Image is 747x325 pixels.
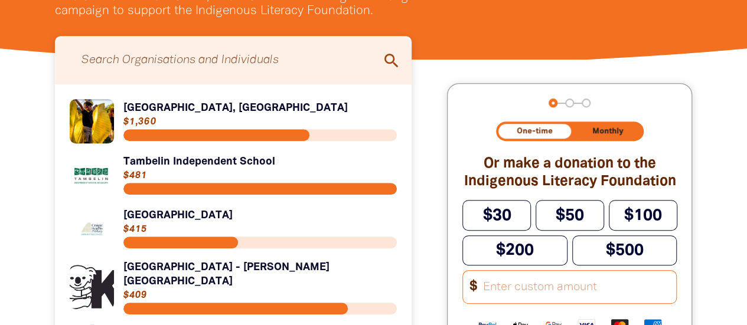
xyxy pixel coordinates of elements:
[496,122,644,141] div: Donation frequency
[565,99,574,107] button: Navigate to step 2 of 3 to enter your details
[549,99,557,107] button: Navigate to step 1 of 3 to enter your donation amount
[624,208,662,223] span: $100
[482,208,511,223] span: $30
[556,208,584,223] span: $50
[606,243,644,258] span: $500
[609,200,677,230] button: $100
[573,124,641,139] button: Monthly
[592,127,623,135] span: Monthly
[462,200,531,230] button: $30
[462,235,567,265] button: $200
[582,99,591,107] button: Navigate to step 3 of 3 to enter your payment details
[536,200,604,230] button: $50
[498,124,572,139] button: One-time
[463,275,477,298] span: $
[572,235,677,265] button: $500
[382,51,401,70] i: search
[462,155,677,191] h2: Or make a donation to the Indigenous Literacy Foundation
[496,243,534,258] span: $200
[517,127,553,135] span: One-time
[475,271,677,303] input: Enter custom amount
